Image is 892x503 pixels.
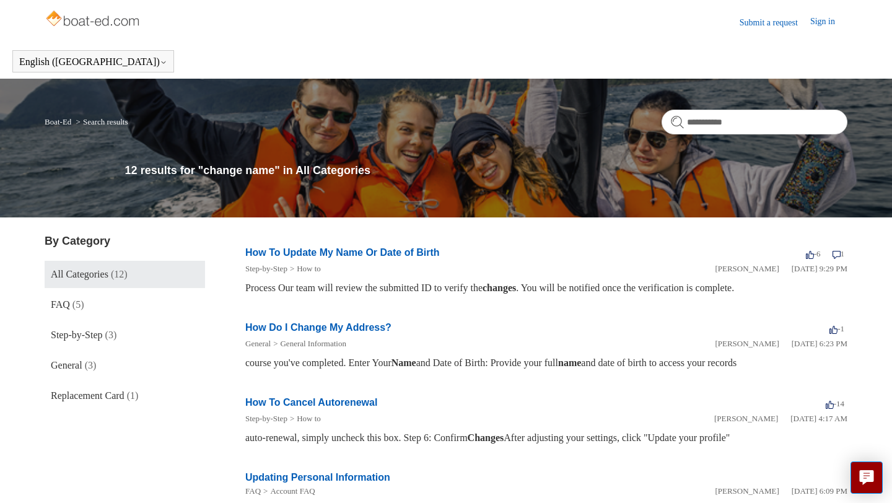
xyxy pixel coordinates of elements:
[245,356,847,370] div: course you've completed. Enter Your and Date of Birth: Provide your full and date of birth to acc...
[51,299,70,310] span: FAQ
[45,233,205,250] h3: By Category
[111,269,128,279] span: (12)
[271,338,346,350] li: General Information
[391,357,416,368] em: Name
[297,414,321,423] a: How to
[245,472,390,483] a: Updating Personal Information
[45,321,205,349] a: Step-by-Step (3)
[245,247,440,258] a: How To Update My Name Or Date of Birth
[45,291,205,318] a: FAQ (5)
[558,357,581,368] em: name
[245,339,271,348] a: General
[245,486,261,496] a: FAQ
[19,56,167,68] button: English ([GEOGRAPHIC_DATA])
[715,338,779,350] li: [PERSON_NAME]
[245,322,391,333] a: How Do I Change My Address?
[792,264,847,273] time: 03/15/2022, 21:29
[245,264,287,273] a: Step-by-Step
[245,281,847,295] div: Process Our team will review the submitted ID to verify the . You will be notified once the verif...
[72,299,84,310] span: (5)
[74,117,128,126] li: Search results
[85,360,97,370] span: (3)
[125,162,847,179] h1: 12 results for "change name" in All Categories
[245,485,261,497] li: FAQ
[826,399,844,408] span: -14
[45,117,71,126] a: Boat-Ed
[270,486,315,496] a: Account FAQ
[45,261,205,288] a: All Categories (12)
[45,382,205,409] a: Replacement Card (1)
[245,413,287,425] li: Step-by-Step
[715,263,779,275] li: [PERSON_NAME]
[45,117,74,126] li: Boat-Ed
[245,397,377,408] a: How To Cancel Autorenewal
[740,16,810,29] a: Submit a request
[662,110,847,134] input: Search
[792,339,847,348] time: 01/05/2024, 18:23
[245,263,287,275] li: Step-by-Step
[105,330,117,340] span: (3)
[127,390,139,401] span: (1)
[245,338,271,350] li: General
[833,249,845,258] span: 1
[51,269,108,279] span: All Categories
[483,282,516,293] em: changes
[261,485,315,497] li: Account FAQ
[810,15,847,30] a: Sign in
[715,485,779,497] li: [PERSON_NAME]
[714,413,778,425] li: [PERSON_NAME]
[280,339,346,348] a: General Information
[51,390,125,401] span: Replacement Card
[287,413,321,425] li: How to
[245,414,287,423] a: Step-by-Step
[45,352,205,379] a: General (3)
[790,414,847,423] time: 03/16/2022, 04:17
[51,330,103,340] span: Step-by-Step
[45,7,143,32] img: Boat-Ed Help Center home page
[806,249,821,258] span: -6
[287,263,321,275] li: How to
[829,324,844,333] span: -1
[792,486,847,496] time: 01/05/2024, 18:09
[468,432,504,443] em: Changes
[850,461,883,494] button: Live chat
[245,431,847,445] div: auto-renewal, simply uncheck this box. Step 6: Confirm After adjusting your settings, click "Upda...
[297,264,321,273] a: How to
[51,360,82,370] span: General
